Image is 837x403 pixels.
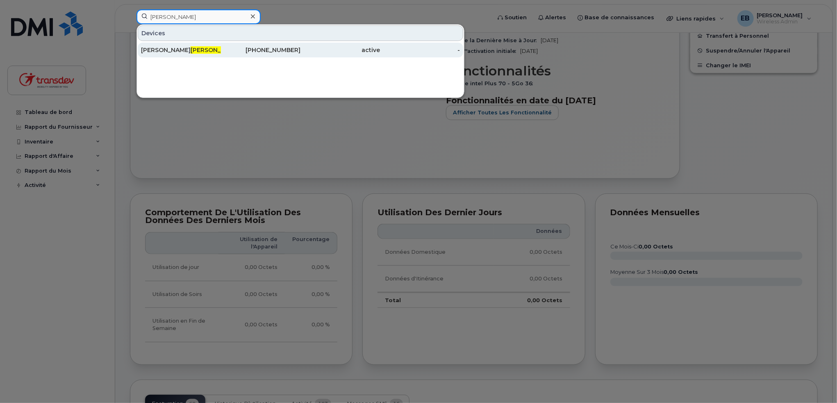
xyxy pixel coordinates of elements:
[138,43,463,57] a: [PERSON_NAME][PERSON_NAME][PHONE_NUMBER]active-
[136,9,261,24] input: Recherche
[221,46,301,54] div: [PHONE_NUMBER]
[191,46,240,54] span: [PERSON_NAME]
[138,25,463,41] div: Devices
[141,46,221,54] div: [PERSON_NAME]
[380,46,460,54] div: -
[300,46,380,54] div: active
